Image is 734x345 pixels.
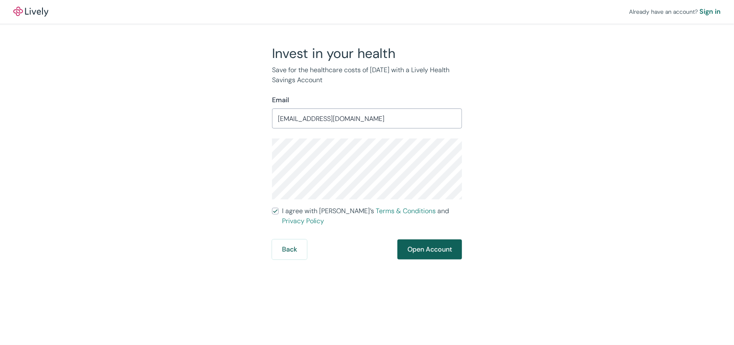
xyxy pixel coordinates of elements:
[376,206,436,215] a: Terms & Conditions
[397,239,462,259] button: Open Account
[282,217,324,225] a: Privacy Policy
[272,95,289,105] label: Email
[272,239,307,259] button: Back
[629,7,721,17] div: Already have an account?
[13,7,48,17] img: Lively
[699,7,721,17] a: Sign in
[272,65,462,85] p: Save for the healthcare costs of [DATE] with a Lively Health Savings Account
[13,7,48,17] a: LivelyLively
[282,206,462,226] span: I agree with [PERSON_NAME]’s and
[272,45,462,62] h2: Invest in your health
